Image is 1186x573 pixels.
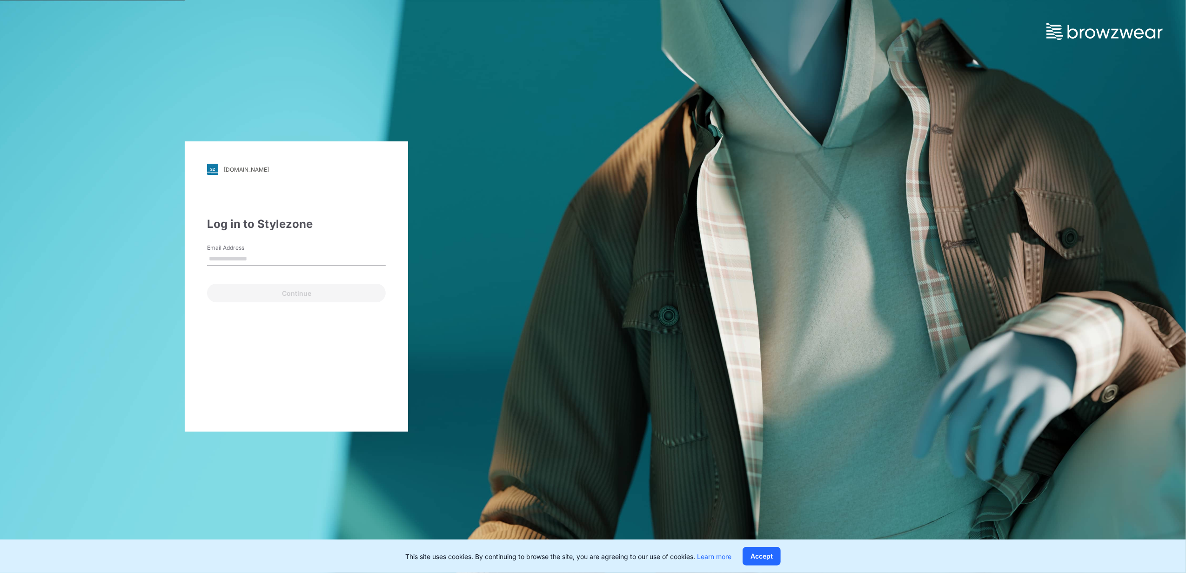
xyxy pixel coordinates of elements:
img: browzwear-logo.73288ffb.svg [1046,23,1163,40]
a: [DOMAIN_NAME] [207,164,386,175]
p: This site uses cookies. By continuing to browse the site, you are agreeing to our use of cookies. [405,552,731,561]
img: svg+xml;base64,PHN2ZyB3aWR0aD0iMjgiIGhlaWdodD0iMjgiIHZpZXdCb3g9IjAgMCAyOCAyOCIgZmlsbD0ibm9uZSIgeG... [207,164,218,175]
a: Learn more [697,553,731,560]
label: Email Address [207,244,272,252]
div: [DOMAIN_NAME] [224,166,269,173]
button: Accept [743,547,781,566]
div: Log in to Stylezone [207,216,386,233]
